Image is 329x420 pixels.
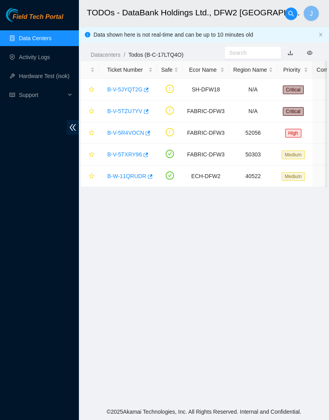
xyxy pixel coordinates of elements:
[85,148,95,161] button: star
[89,87,94,93] span: star
[13,13,63,21] span: Field Tech Portal
[229,79,277,100] td: N/A
[307,50,312,56] span: eye
[183,79,229,100] td: SH-DFW18
[166,150,174,158] span: check-circle
[285,129,301,138] span: High
[229,100,277,122] td: N/A
[285,7,297,20] button: search
[282,151,305,159] span: Medium
[282,172,305,181] span: Medium
[166,171,174,180] span: check-circle
[107,151,142,158] a: B-V-5TXRY96
[85,105,95,117] button: star
[67,120,79,135] span: double-left
[19,73,69,79] a: Hardware Test (isok)
[229,144,277,165] td: 50303
[6,14,63,24] a: Akamai TechnologiesField Tech Portal
[6,8,40,22] img: Akamai Technologies
[229,122,277,144] td: 52056
[19,54,50,60] a: Activity Logs
[166,106,174,115] span: exclamation-circle
[283,85,304,94] span: Critical
[85,83,95,96] button: star
[91,52,120,58] a: Datacenters
[89,173,94,180] span: star
[282,46,299,59] button: download
[79,403,329,420] footer: © 2025 Akamai Technologies, Inc. All Rights Reserved. Internal and Confidential.
[85,170,95,182] button: star
[318,32,323,37] button: close
[229,165,277,187] td: 40522
[183,122,229,144] td: FABRIC-DFW3
[9,92,15,98] span: read
[123,52,125,58] span: /
[183,100,229,122] td: FABRIC-DFW3
[128,52,183,58] a: Todos (B-C-17LTQ4O)
[89,108,94,115] span: star
[85,126,95,139] button: star
[107,130,144,136] a: B-V-5R4VOCN
[303,6,319,21] button: J
[285,11,297,17] span: search
[166,128,174,136] span: exclamation-circle
[89,152,94,158] span: star
[107,86,142,93] a: B-V-5JYQT2G
[107,108,142,114] a: B-V-5TZU7YV
[229,48,270,57] input: Search
[89,130,94,136] span: star
[166,85,174,93] span: exclamation-circle
[183,165,229,187] td: ECH-DFW2
[310,9,313,19] span: J
[183,144,229,165] td: FABRIC-DFW3
[288,50,293,56] a: download
[283,107,304,116] span: Critical
[19,35,51,41] a: Data Centers
[107,173,146,179] a: B-W-11QRUDR
[19,87,65,103] span: Support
